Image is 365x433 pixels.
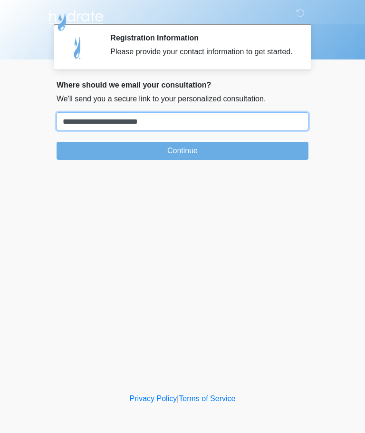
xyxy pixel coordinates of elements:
[47,7,105,31] img: Hydrate IV Bar - Arcadia Logo
[64,33,92,62] img: Agent Avatar
[110,46,294,58] div: Please provide your contact information to get started.
[177,394,179,403] a: |
[57,142,308,160] button: Continue
[179,394,235,403] a: Terms of Service
[57,93,308,105] p: We'll send you a secure link to your personalized consultation.
[57,80,308,89] h2: Where should we email your consultation?
[130,394,177,403] a: Privacy Policy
